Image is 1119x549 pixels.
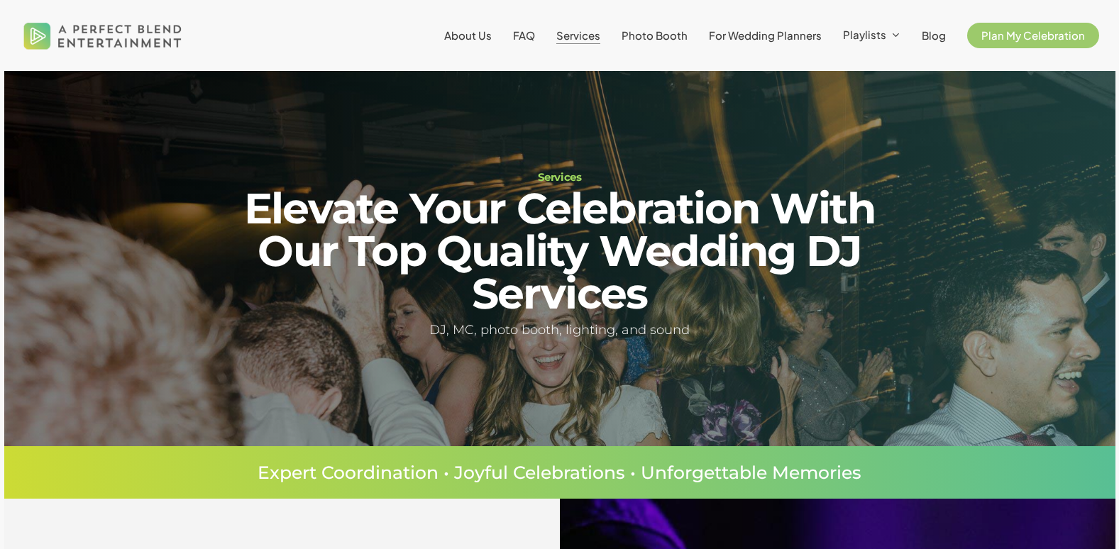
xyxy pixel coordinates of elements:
[843,29,900,42] a: Playlists
[709,28,822,42] span: For Wedding Planners
[622,30,688,41] a: Photo Booth
[43,464,1076,482] p: Expert Coordination • Joyful Celebrations • Unforgettable Memories
[922,28,946,42] span: Blog
[221,187,898,315] h2: Elevate Your Celebration With Our Top Quality Wedding DJ Services
[843,28,886,41] span: Playlists
[709,30,822,41] a: For Wedding Planners
[967,30,1099,41] a: Plan My Celebration
[556,28,600,42] span: Services
[622,28,688,42] span: Photo Booth
[513,28,535,42] span: FAQ
[221,320,898,340] h5: DJ, MC, photo booth, lighting, and sound
[922,30,946,41] a: Blog
[221,172,898,182] h1: Services
[556,30,600,41] a: Services
[444,28,492,42] span: About Us
[513,30,535,41] a: FAQ
[444,30,492,41] a: About Us
[20,10,186,61] img: A Perfect Blend Entertainment
[981,28,1085,42] span: Plan My Celebration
